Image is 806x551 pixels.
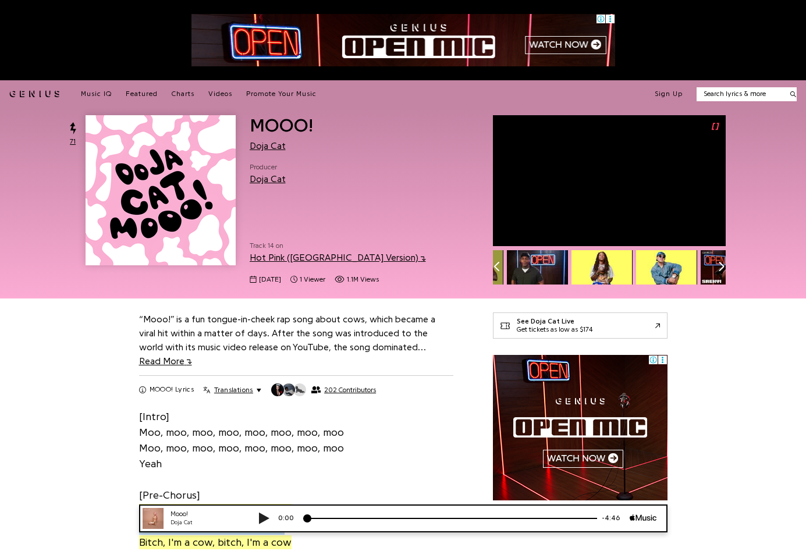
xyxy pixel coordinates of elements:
img: Cover art for MOOO! by Doja Cat [86,115,236,265]
span: MOOO! [250,116,313,135]
a: Videos [208,90,232,99]
button: 202 Contributors [271,383,376,397]
a: Featured [126,90,158,99]
span: Promote Your Music [246,90,317,97]
span: Track 14 on [250,241,474,251]
div: Offset & JID 'Bodies' Lyrics & Meaning | Genius Verified [499,121,676,129]
span: Read More [139,357,192,366]
span: Bitch, I'm a cow, bitch, I'm a cow [139,504,292,518]
a: Music IQ [81,90,112,99]
span: Charts [172,90,194,97]
span: 71 [70,137,76,147]
button: Translations [203,385,261,394]
div: Get tickets as low as $174 [517,326,593,334]
a: “Mooo!” is a fun tongue-in-cheek rap song about cows, which became a viral hit within a matter of... [139,315,435,366]
iframe: Advertisement [191,14,615,66]
a: See Doja Cat LiveGet tickets as low as $174 [493,312,667,339]
iframe: Advertisement [493,355,667,500]
span: 1.1M views [347,275,379,285]
span: 202 Contributors [324,386,376,394]
a: Bitch, I'm a cow, bitch, I'm a cow [139,503,292,518]
div: -4:46 [467,9,500,19]
span: 1 viewer [290,275,325,285]
input: Search lyrics & more [697,89,783,99]
span: Featured [126,90,158,97]
a: Doja Cat [250,175,286,184]
span: 1,113,292 views [335,275,379,285]
div: See Doja Cat Live [517,318,593,326]
a: Promote Your Music [246,90,317,99]
h2: MOOO! Lyrics [150,385,194,394]
a: Charts [172,90,194,99]
span: Producer [250,162,286,172]
a: Hot Pink ([GEOGRAPHIC_DATA] Version) [250,253,426,262]
span: Music IQ [81,90,112,97]
span: Videos [208,90,232,97]
a: Doja Cat [250,141,286,151]
span: [DATE] [259,275,281,285]
span: Translations [214,385,253,394]
span: 1 viewer [300,275,325,285]
button: Sign Up [655,90,683,99]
